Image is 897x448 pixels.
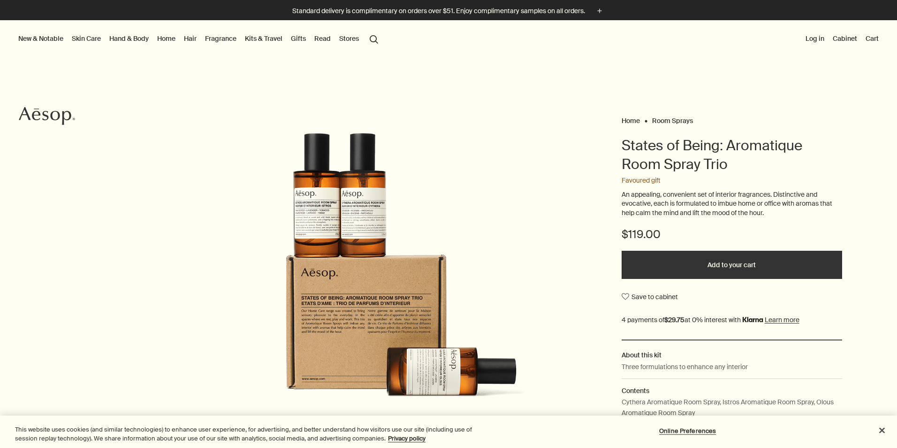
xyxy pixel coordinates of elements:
h2: Contents [622,386,842,396]
p: Three formulations to enhance any interior [622,362,748,372]
a: Gifts [289,32,308,45]
button: Log in [804,32,826,45]
a: Home [622,116,640,121]
a: More information about your privacy, opens in a new tab [388,434,426,442]
div: This website uses cookies (and similar technologies) to enhance user experience, for advertising,... [15,425,494,443]
a: Skin Care [70,32,103,45]
button: Open search [365,30,382,47]
a: Read [312,32,333,45]
button: New & Notable [16,32,65,45]
a: Hair [182,32,198,45]
a: Aesop [16,104,77,130]
button: Close [872,420,892,441]
nav: primary [16,20,382,58]
button: Add to your cart - $119.00 [622,251,842,279]
button: Online Preferences, Opens the preference center dialog [658,422,717,440]
a: Home [155,32,177,45]
p: Cythera Aromatique Room Spray, Istros Aromatique Room Spray, Olous Aromatique Room Spray [622,397,842,418]
a: Hand & Body [107,32,151,45]
a: Cabinet [831,32,859,45]
img: Aromatique Room Spray Trio [130,132,543,409]
h2: About this kit [622,350,842,360]
h1: States of Being: Aromatique Room Spray Trio [622,136,842,174]
p: Standard delivery is complimentary on orders over $51. Enjoy complimentary samples on all orders. [292,6,585,16]
span: $119.00 [622,227,661,242]
a: Room Sprays [652,116,693,121]
button: Standard delivery is complimentary on orders over $51. Enjoy complimentary samples on all orders. [292,6,605,16]
svg: Aesop [19,107,75,125]
p: An appealing, convenient set of interior fragrances. Distinctive and evocative, each is formulate... [622,190,842,218]
a: Kits & Travel [243,32,284,45]
button: Cart [864,32,881,45]
button: Stores [337,32,361,45]
a: Fragrance [203,32,238,45]
nav: supplementary [804,20,881,58]
button: Save to cabinet [622,288,678,305]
